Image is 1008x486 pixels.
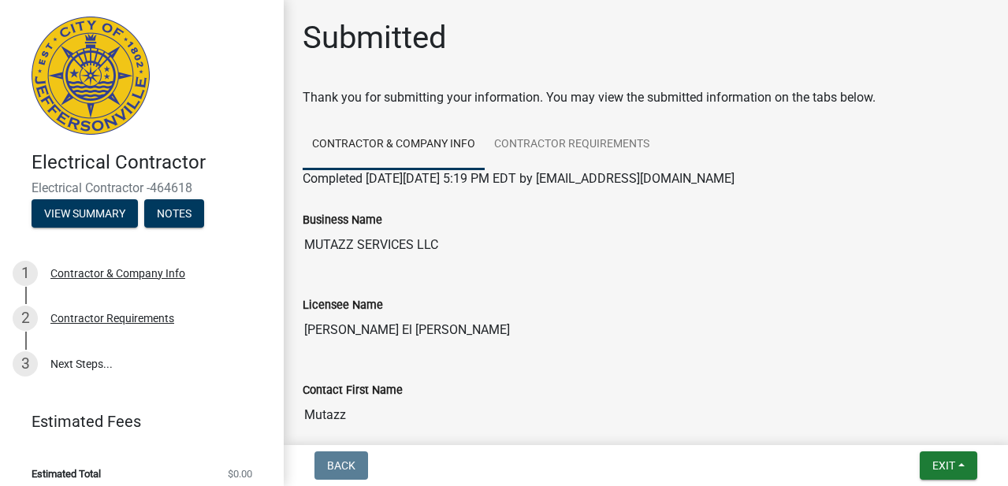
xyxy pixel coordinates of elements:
button: Back [314,451,368,480]
h1: Submitted [303,19,447,57]
div: Contractor Requirements [50,313,174,324]
h4: Electrical Contractor [32,151,271,174]
a: Contractor Requirements [485,120,659,170]
span: Completed [DATE][DATE] 5:19 PM EDT by [EMAIL_ADDRESS][DOMAIN_NAME] [303,171,735,186]
wm-modal-confirm: Notes [144,208,204,221]
wm-modal-confirm: Summary [32,208,138,221]
div: Contractor & Company Info [50,268,185,279]
div: 3 [13,351,38,377]
span: Estimated Total [32,469,101,479]
button: Notes [144,199,204,228]
button: Exit [920,451,977,480]
span: Electrical Contractor -464618 [32,180,252,195]
a: Estimated Fees [13,406,259,437]
div: 2 [13,306,38,331]
label: Business Name [303,215,382,226]
div: 1 [13,261,38,286]
label: Contact First Name [303,385,403,396]
div: Thank you for submitting your information. You may view the submitted information on the tabs below. [303,88,989,107]
span: $0.00 [228,469,252,479]
img: City of Jeffersonville, Indiana [32,17,150,135]
a: Contractor & Company Info [303,120,485,170]
span: Exit [932,459,955,472]
button: View Summary [32,199,138,228]
span: Back [327,459,355,472]
label: Licensee Name [303,300,383,311]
